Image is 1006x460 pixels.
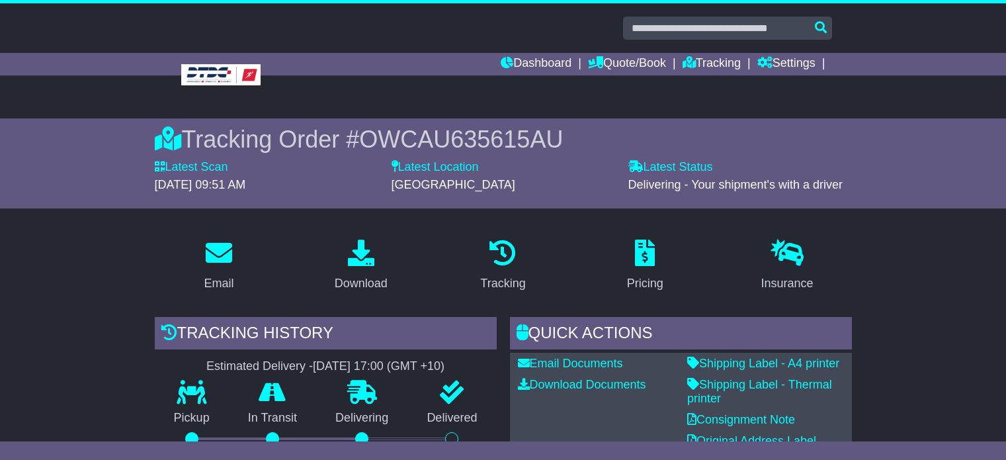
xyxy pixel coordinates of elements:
div: Pricing [627,275,663,293]
a: Insurance [753,235,822,297]
a: Original Address Label [687,434,816,447]
a: Download Documents [518,378,646,391]
p: Pickup [155,411,229,426]
span: [DATE] 09:51 AM [155,178,246,191]
div: Insurance [761,275,814,293]
p: In Transit [229,411,316,426]
span: OWCAU635615AU [359,126,563,153]
a: Consignment Note [687,413,795,426]
p: Delivered [407,411,496,426]
p: Delivering [316,411,407,426]
label: Latest Location [392,160,479,175]
div: Tracking Order # [155,125,852,154]
a: Quote/Book [588,53,666,75]
div: [DATE] 17:00 (GMT +10) [313,359,444,374]
span: [GEOGRAPHIC_DATA] [392,178,515,191]
a: Tracking [472,235,534,297]
a: Dashboard [501,53,571,75]
a: Pricing [618,235,672,297]
div: Tracking history [155,317,497,353]
div: Tracking [480,275,525,293]
div: Estimated Delivery - [155,359,497,374]
label: Latest Scan [155,160,228,175]
a: Shipping Label - A4 printer [687,357,839,370]
a: Download [326,235,396,297]
div: Download [335,275,388,293]
div: Email [204,275,233,293]
span: Delivering - Your shipment's with a driver [628,178,843,191]
a: Shipping Label - Thermal printer [687,378,832,406]
a: Tracking [683,53,741,75]
a: Email [195,235,242,297]
a: Settings [757,53,816,75]
div: Quick Actions [510,317,852,353]
label: Latest Status [628,160,713,175]
a: Email Documents [518,357,623,370]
